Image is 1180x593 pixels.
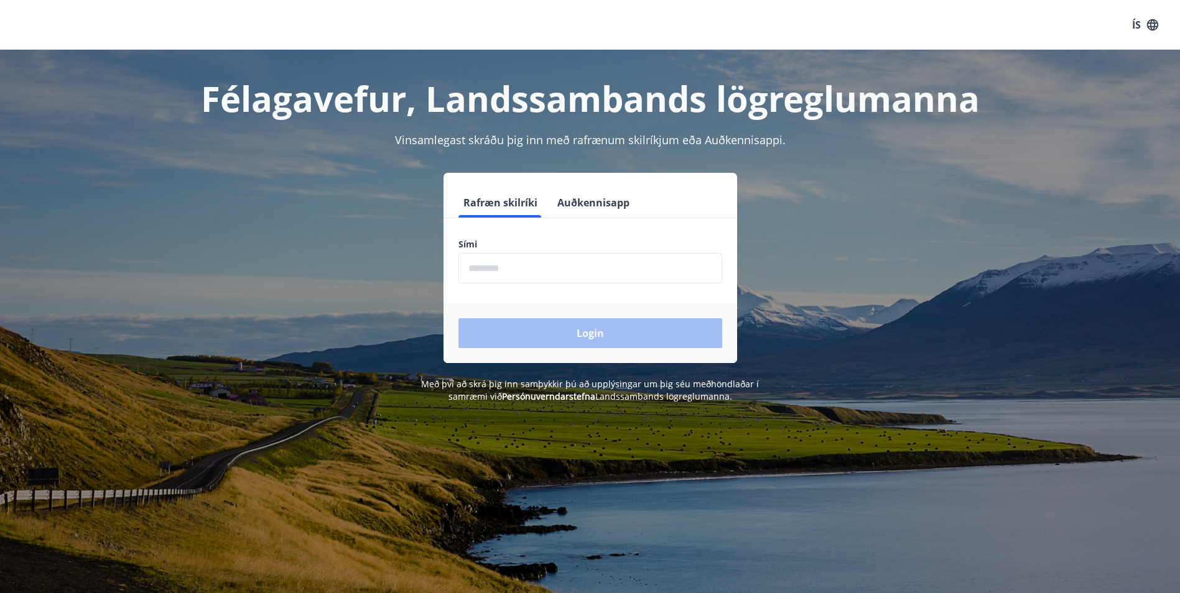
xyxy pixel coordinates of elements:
button: Auðkennisapp [552,188,634,218]
span: Vinsamlegast skráðu þig inn með rafrænum skilríkjum eða Auðkennisappi. [395,132,786,147]
a: Persónuverndarstefna [502,390,595,402]
label: Sími [458,238,722,251]
button: ÍS [1125,14,1165,36]
button: Rafræn skilríki [458,188,542,218]
span: Með því að skrá þig inn samþykkir þú að upplýsingar um þig séu meðhöndlaðar í samræmi við Landssa... [421,378,759,402]
h1: Félagavefur, Landssambands lögreglumanna [157,75,1023,122]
